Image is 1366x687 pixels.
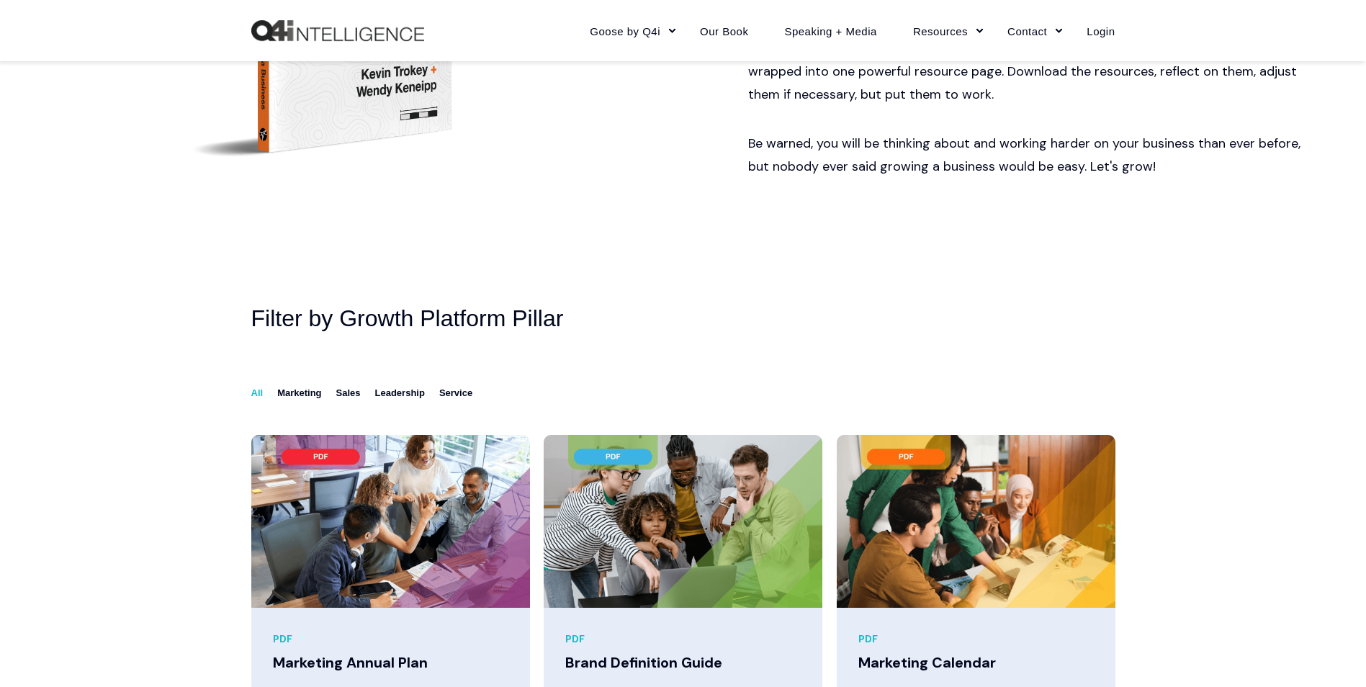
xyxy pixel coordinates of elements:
[439,384,472,403] div: Service
[748,37,1302,106] p: Think of this page as your toolbox, backpack, Swiss Army knife, and emergency kit, all wrapped in...
[251,380,1115,406] ul: Filter
[336,384,361,403] div: Sales
[251,300,734,337] h3: Filter by Growth Platform Pillar
[375,384,425,403] div: Leadership
[748,132,1302,178] p: Be warned, you will be thinking about and working harder on your business than ever before, but n...
[277,384,321,403] div: Marketing
[251,20,424,42] a: Back to Home
[251,384,264,403] div: All
[251,20,424,42] img: Q4intelligence, LLC logo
